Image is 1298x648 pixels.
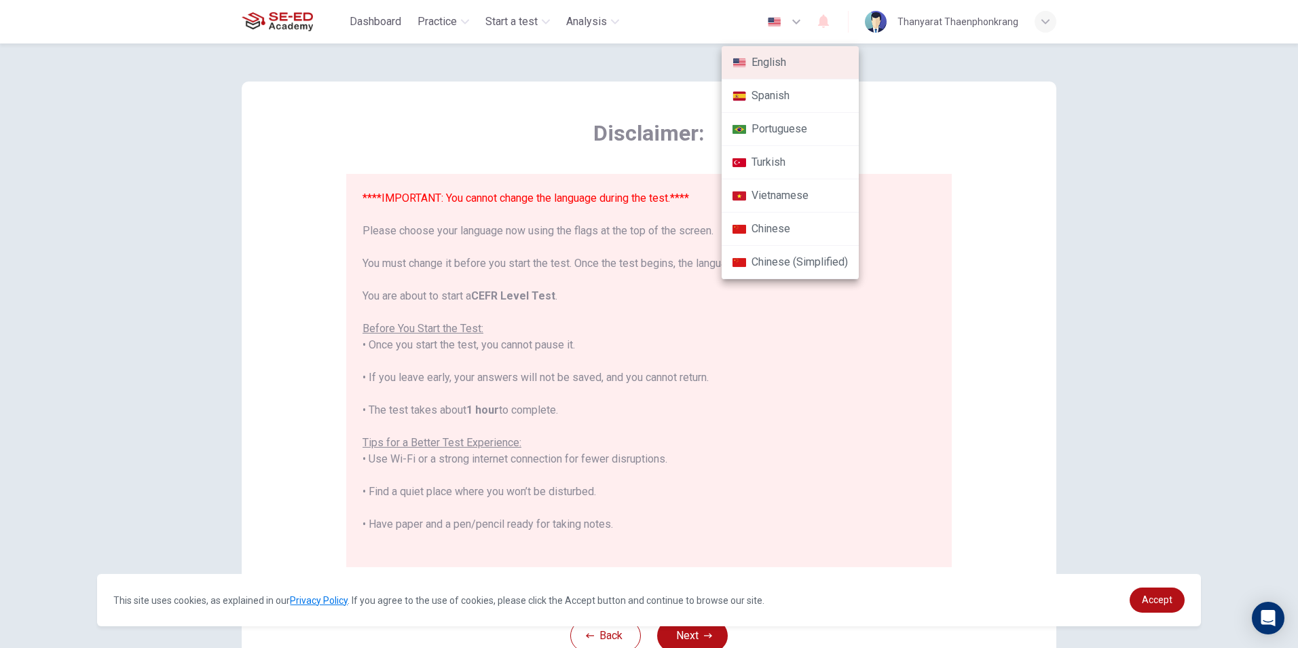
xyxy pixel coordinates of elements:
[722,179,859,213] li: Vietnamese
[1130,588,1185,613] a: dismiss cookie message
[722,146,859,179] li: Turkish
[733,58,746,68] img: en
[733,158,746,168] img: tr
[733,124,746,134] img: pt
[1142,594,1172,605] span: Accept
[722,213,859,246] li: Chinese
[733,257,746,268] img: zh-CN
[722,246,859,279] li: Chinese (Simplified)
[97,574,1200,626] div: cookieconsent
[1252,602,1284,634] div: Open Intercom Messenger
[733,224,746,234] img: zh
[733,91,746,101] img: es
[722,79,859,113] li: Spanish
[722,113,859,146] li: Portuguese
[113,595,764,606] span: This site uses cookies, as explained in our . If you agree to the use of cookies, please click th...
[733,191,746,201] img: vi
[290,595,348,606] a: Privacy Policy
[722,46,859,79] li: English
